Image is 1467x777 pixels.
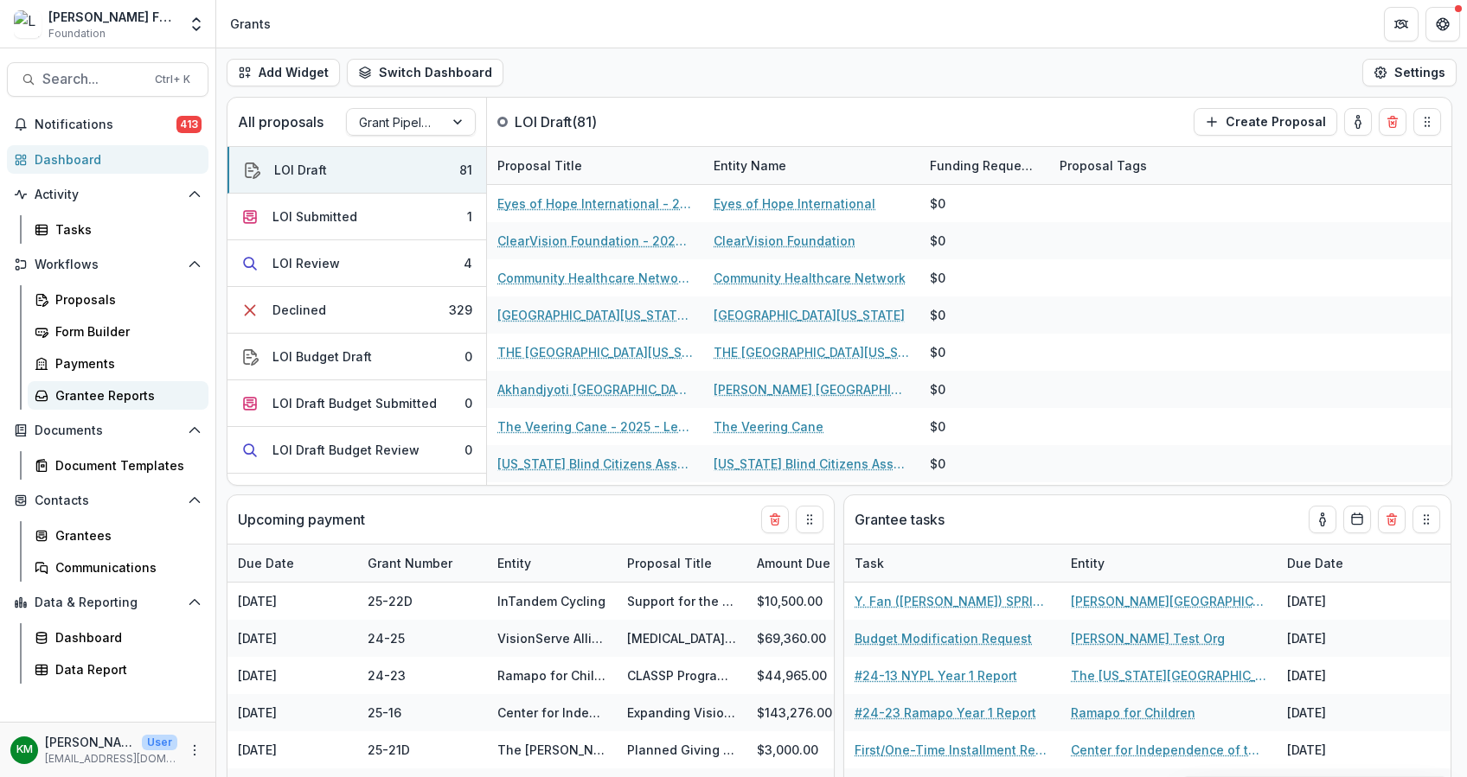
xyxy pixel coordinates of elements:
[55,526,195,545] div: Grantees
[855,704,1036,722] a: #24-23 Ramapo Year 1 Report
[28,215,208,244] a: Tasks
[1049,147,1265,184] div: Proposal Tags
[35,188,181,202] span: Activity
[7,251,208,278] button: Open Workflows
[368,629,405,647] div: 24-25
[1071,629,1225,647] a: [PERSON_NAME] Test Org
[497,705,823,720] a: Center for Independence of the Disabled, [US_STATE]
[28,317,208,346] a: Form Builder
[7,417,208,444] button: Open Documents
[35,595,181,610] span: Data & Reporting
[272,347,372,366] div: LOI Budget Draft
[487,554,541,572] div: Entity
[7,487,208,514] button: Open Contacts
[1343,506,1371,533] button: Calendar
[497,631,622,646] a: VisionServe Alliance
[497,668,622,683] a: Ramapo for Children
[1277,657,1406,694] div: [DATE]
[48,8,177,26] div: [PERSON_NAME] Fund for the Blind
[761,506,789,533] button: Delete card
[497,306,693,324] a: [GEOGRAPHIC_DATA][US_STATE] - 2025 - Letter of Inquiry Template
[714,306,905,324] a: [GEOGRAPHIC_DATA][US_STATE]
[714,232,855,250] a: ClearVision Foundation
[703,147,919,184] div: Entity Name
[714,343,909,361] a: THE [GEOGRAPHIC_DATA][US_STATE]
[227,545,357,582] div: Due Date
[746,545,876,582] div: Amount Due
[227,554,304,572] div: Due Date
[55,354,195,373] div: Payments
[919,156,1049,175] div: Funding Requested
[796,506,823,533] button: Drag
[1362,59,1457,86] button: Settings
[28,451,208,480] a: Document Templates
[55,558,195,576] div: Communications
[1071,592,1266,610] a: [PERSON_NAME][GEOGRAPHIC_DATA]
[274,161,327,179] div: LOI Draft
[497,742,746,757] a: The [PERSON_NAME] Center for the Blind
[746,657,876,694] div: $44,965.00
[930,269,945,287] div: $0
[1277,694,1406,731] div: [DATE]
[7,145,208,174] a: Dashboard
[16,744,33,755] div: Kate Morris
[855,666,1017,685] a: #24-13 NYPL Year 1 Report
[1413,506,1440,533] button: Drag
[497,269,693,287] a: Community Healthcare Network - 2025 - Letter of Inquiry Template
[487,147,703,184] div: Proposal Title
[35,150,195,169] div: Dashboard
[184,7,208,41] button: Open entity switcher
[227,334,486,380] button: LOI Budget Draft0
[7,181,208,208] button: Open Activity
[272,207,357,226] div: LOI Submitted
[227,657,357,694] div: [DATE]
[714,455,909,473] a: [US_STATE] Blind Citizens Association
[7,589,208,616] button: Open Data & Reporting
[930,417,945,436] div: $0
[238,509,365,530] p: Upcoming payment
[449,301,472,319] div: 329
[746,583,876,620] div: $10,500.00
[48,26,106,41] span: Foundation
[230,15,271,33] div: Grants
[497,455,693,473] a: [US_STATE] Blind Citizens Association - 2025 - Letter of Inquiry Template
[617,554,722,572] div: Proposal Title
[1071,741,1266,759] a: Center for Independence of the Disabled, [US_STATE]
[227,380,486,427] button: LOI Draft Budget Submitted0
[930,306,945,324] div: $0
[272,301,326,319] div: Declined
[28,285,208,314] a: Proposals
[714,194,875,213] a: Eyes of Hope International
[714,269,906,287] a: Community Healthcare Network
[703,156,797,175] div: Entity Name
[227,731,357,768] div: [DATE]
[1344,108,1372,136] button: toggle-assigned-to-me
[844,554,894,572] div: Task
[855,629,1032,647] a: Budget Modification Request
[627,592,736,610] div: Support for the TCS [US_STATE] City Marathon Charity Partner Program and for InTandem's Financial...
[357,554,463,572] div: Grant Number
[28,521,208,550] a: Grantees
[930,455,945,473] div: $0
[272,441,420,459] div: LOI Draft Budget Review
[627,741,736,759] div: Planned Giving Resource Seminars
[919,147,1049,184] div: Funding Requested
[497,417,693,436] a: The Veering Cane - 2025 - Letter of Inquiry Template
[368,666,406,685] div: 24-23
[368,592,413,610] div: 25-22D
[35,258,181,272] span: Workflows
[1049,156,1157,175] div: Proposal Tags
[227,287,486,334] button: Declined329
[844,545,1060,582] div: Task
[227,147,486,194] button: LOI Draft81
[272,394,437,412] div: LOI Draft Budget Submitted
[42,71,144,87] span: Search...
[617,545,746,582] div: Proposal Title
[227,694,357,731] div: [DATE]
[151,70,194,89] div: Ctrl + K
[627,704,736,722] div: Expanding Vision Disability Services at CIDNY
[1194,108,1337,136] button: Create Proposal
[35,118,176,132] span: Notifications
[28,655,208,684] a: Data Report
[497,594,605,608] a: InTandem Cycling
